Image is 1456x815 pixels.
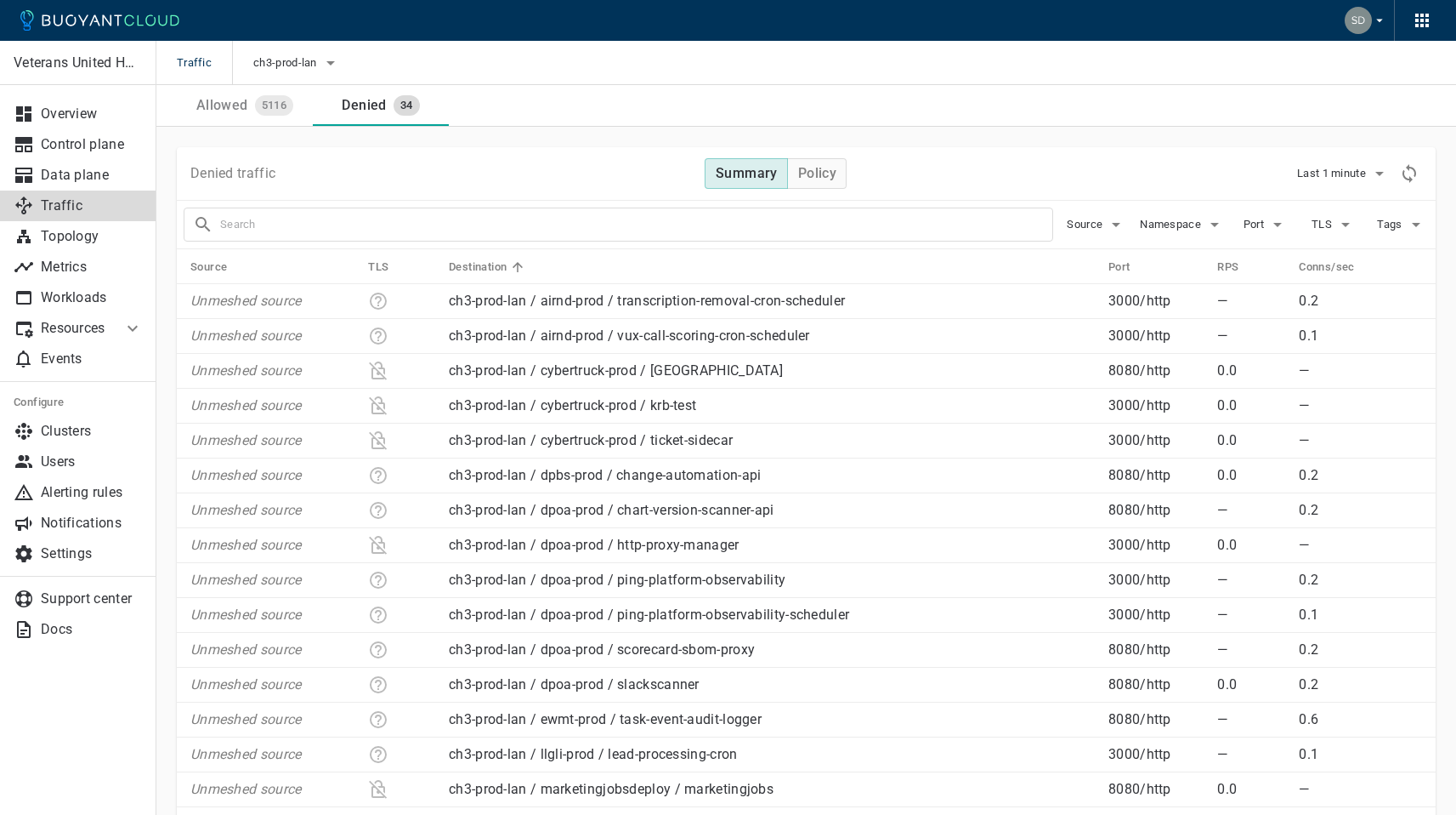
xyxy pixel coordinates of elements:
[1217,572,1285,589] p: —
[1108,432,1204,449] p: 3000 / http
[1244,218,1267,231] span: Port
[253,56,320,70] span: ch3-prod-lan
[1299,328,1422,345] p: 0.1
[1067,218,1106,231] span: Source
[1306,212,1361,237] button: TLS
[1140,212,1225,237] button: Namespace
[449,746,737,762] a: ch3-prod-lan / llgli-prod / lead-processing-cron
[449,781,773,797] a: ch3-prod-lan / marketingjobsdeploy / marketingjobs
[41,136,143,153] p: Control plane
[41,621,143,638] p: Docs
[449,572,785,588] a: ch3-prod-lan / dpoa-prod / ping-platform-observability
[1299,746,1422,763] p: 0.1
[1299,676,1422,693] p: 0.2
[190,711,354,728] p: Unmeshed source
[1108,746,1204,763] p: 3000 / http
[449,711,762,727] a: ch3-prod-lan / ewmt-prod / task-event-audit-logger
[1217,432,1285,449] p: 0.0
[1108,259,1153,275] span: Port
[1299,781,1422,798] p: —
[1299,572,1422,589] p: 0.2
[190,537,354,554] p: Unmeshed source
[368,675,388,695] div: Unknown (connection denied)
[1067,212,1126,237] button: Source
[368,465,388,486] div: Unknown (connection denied)
[1108,362,1204,379] p: 8080 / http
[190,467,354,484] p: Unmeshed source
[394,99,420,112] span: 34
[1217,293,1285,310] p: —
[449,293,845,309] a: ch3-prod-lan / airnd-prod / transcription-removal-cron-scheduler
[1108,607,1204,624] p: 3000 / http
[1108,293,1204,310] p: 3000 / http
[1299,397,1422,414] p: —
[1299,502,1422,519] p: 0.2
[368,326,388,346] div: Unknown (connection denied)
[190,676,354,693] p: Unmeshed source
[190,90,248,114] div: Allowed
[1217,502,1285,519] p: —
[220,213,1052,237] input: Search
[253,50,341,76] button: ch3-prod-lan
[368,640,388,660] div: Unknown (connection denied)
[368,430,388,451] div: Plaintext
[1299,362,1422,379] p: —
[190,502,354,519] p: Unmeshed source
[368,260,388,274] h5: TLS
[1108,537,1204,554] p: 3000 / http
[368,361,388,381] div: Plaintext
[1217,260,1238,274] h5: RPS
[190,781,354,798] p: Unmeshed source
[1108,260,1130,274] h5: Port
[190,293,354,310] p: Unmeshed source
[41,453,143,470] p: Users
[449,432,733,448] a: ch3-prod-lan / cybertruck-prod / ticket-sidecar
[1299,711,1422,728] p: 0.6
[190,746,354,763] p: Unmeshed source
[1217,711,1285,728] p: —
[449,260,507,274] h5: Destination
[1217,641,1285,658] p: —
[1217,397,1285,414] p: 0.0
[798,165,836,182] h4: Policy
[1108,641,1204,658] p: 8080 / http
[41,197,143,214] p: Traffic
[368,605,388,625] div: Unknown (connection denied)
[449,259,529,275] span: Destination
[1299,432,1422,449] p: —
[41,259,143,276] p: Metrics
[1108,676,1204,693] p: 8080 / http
[1374,212,1429,237] button: Tags
[190,362,354,379] p: Unmeshed source
[1238,212,1293,237] button: Port
[177,85,313,126] a: Allowed5116
[449,537,739,553] a: ch3-prod-lan / dpoa-prod / http-proxy-manager
[449,467,761,483] a: ch3-prod-lan / dpbs-prod / change-automation-api
[368,396,388,416] div: Plaintext
[1299,293,1422,310] p: 0.2
[190,260,227,274] h5: Source
[190,259,249,275] span: Source
[41,320,109,337] p: Resources
[368,779,388,800] div: Plaintext
[41,423,143,440] p: Clusters
[449,502,774,518] a: ch3-prod-lan / dpoa-prod / chart-version-scanner-api
[190,607,354,624] p: Unmeshed source
[368,744,388,765] div: Unknown (connection denied)
[1108,711,1204,728] p: 8080 / http
[41,515,143,532] p: Notifications
[1217,781,1285,798] p: 0.0
[1217,607,1285,624] p: —
[705,158,788,189] button: Summary
[335,90,386,114] div: Denied
[1217,362,1285,379] p: 0.0
[1108,397,1204,414] p: 3000 / http
[449,328,810,344] a: ch3-prod-lan / airnd-prod / vux-call-scoring-cron-scheduler
[1312,218,1335,231] span: TLS
[41,228,143,245] p: Topology
[1377,218,1405,231] span: Tags
[190,432,354,449] p: Unmeshed source
[1297,161,1390,186] button: Last 1 minute
[1297,167,1369,180] span: Last 1 minute
[1217,467,1285,484] p: 0.0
